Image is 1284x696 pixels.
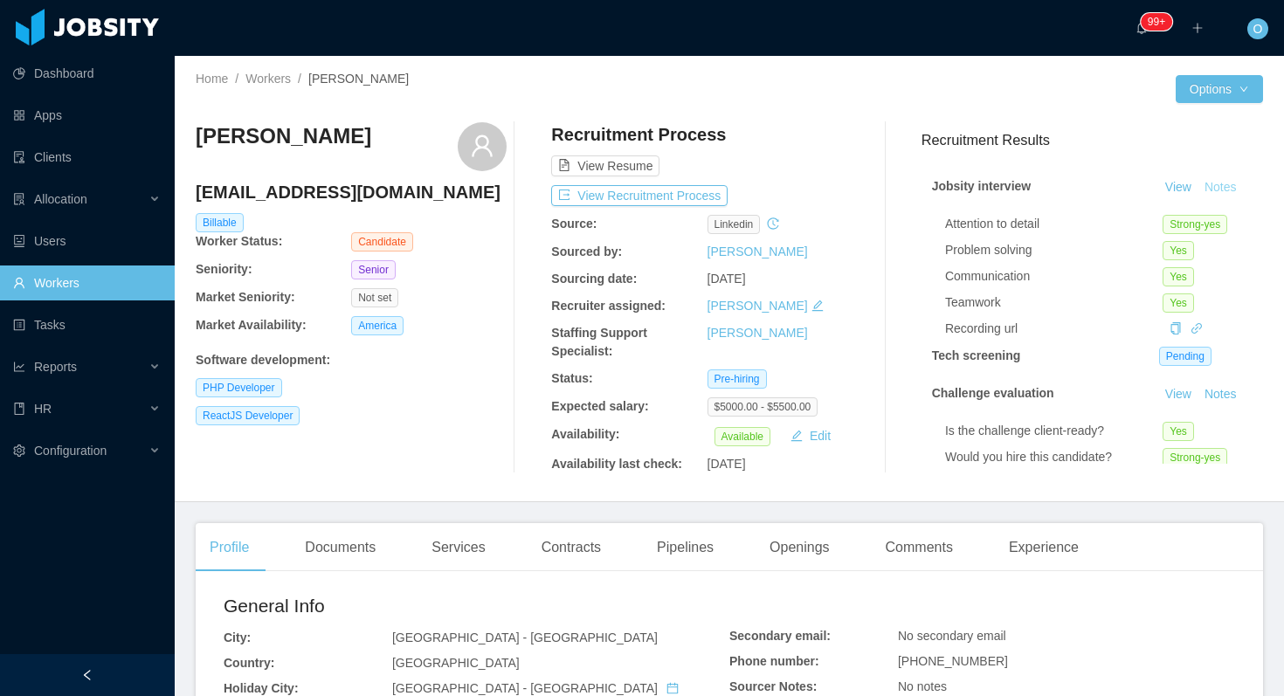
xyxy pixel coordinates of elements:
[945,215,1163,233] div: Attention to detail
[13,140,161,175] a: icon: auditClients
[196,180,507,204] h4: [EMAIL_ADDRESS][DOMAIN_NAME]
[1191,321,1203,335] a: icon: link
[551,399,648,413] b: Expected salary:
[291,523,390,572] div: Documents
[1253,18,1263,39] span: O
[1163,215,1227,234] span: Strong-yes
[13,98,161,133] a: icon: appstoreApps
[945,267,1163,286] div: Communication
[767,217,779,230] i: icon: history
[551,189,728,203] a: icon: exportView Recruitment Process
[932,348,1021,362] strong: Tech screening
[196,353,330,367] b: Software development :
[351,288,398,307] span: Not set
[551,427,619,441] b: Availability:
[1136,22,1148,34] i: icon: bell
[551,185,728,206] button: icon: exportView Recruitment Process
[708,457,746,471] span: [DATE]
[13,265,161,300] a: icon: userWorkers
[1163,293,1194,313] span: Yes
[1198,384,1244,405] button: Notes
[551,457,682,471] b: Availability last check:
[708,369,767,389] span: Pre-hiring
[551,155,659,176] button: icon: file-textView Resume
[551,371,592,385] b: Status:
[298,72,301,86] span: /
[1159,347,1212,366] span: Pending
[551,326,647,358] b: Staffing Support Specialist:
[13,361,25,373] i: icon: line-chart
[898,654,1008,668] span: [PHONE_NUMBER]
[945,241,1163,259] div: Problem solving
[34,192,87,206] span: Allocation
[245,72,291,86] a: Workers
[756,523,844,572] div: Openings
[932,386,1054,400] strong: Challenge evaluation
[643,523,728,572] div: Pipelines
[1191,22,1204,34] i: icon: plus
[528,523,615,572] div: Contracts
[1170,322,1182,334] i: icon: copy
[1170,320,1182,338] div: Copy
[224,656,274,670] b: Country:
[922,129,1263,151] h3: Recruitment Results
[470,134,494,158] i: icon: user
[196,406,300,425] span: ReactJS Developer
[551,272,637,286] b: Sourcing date:
[13,307,161,342] a: icon: profileTasks
[708,215,761,234] span: linkedin
[945,320,1163,338] div: Recording url
[729,629,831,643] b: Secondary email:
[224,631,251,644] b: City:
[729,679,817,693] b: Sourcer Notes:
[34,360,77,374] span: Reports
[708,326,808,340] a: [PERSON_NAME]
[551,245,622,258] b: Sourced by:
[1159,180,1198,194] a: View
[13,224,161,258] a: icon: robotUsers
[196,234,282,248] b: Worker Status:
[1163,241,1194,260] span: Yes
[392,631,658,644] span: [GEOGRAPHIC_DATA] - [GEOGRAPHIC_DATA]
[1159,387,1198,401] a: View
[551,299,666,313] b: Recruiter assigned:
[1163,267,1194,286] span: Yes
[34,444,107,458] span: Configuration
[196,72,228,86] a: Home
[811,300,824,312] i: icon: edit
[784,425,838,446] button: icon: editEdit
[196,378,282,397] span: PHP Developer
[224,592,729,620] h2: General Info
[1141,13,1172,31] sup: 1623
[13,56,161,91] a: icon: pie-chartDashboard
[351,232,413,252] span: Candidate
[932,179,1032,193] strong: Jobsity interview
[708,272,746,286] span: [DATE]
[196,523,263,572] div: Profile
[1176,75,1263,103] button: Optionsicon: down
[196,213,244,232] span: Billable
[1163,448,1227,467] span: Strong-yes
[351,260,396,279] span: Senior
[196,290,295,304] b: Market Seniority:
[235,72,238,86] span: /
[308,72,409,86] span: [PERSON_NAME]
[1198,177,1244,198] button: Notes
[418,523,499,572] div: Services
[551,159,659,173] a: icon: file-textView Resume
[872,523,967,572] div: Comments
[224,681,299,695] b: Holiday City:
[351,316,404,335] span: America
[708,397,818,417] span: $5000.00 - $5500.00
[13,193,25,205] i: icon: solution
[13,444,25,457] i: icon: setting
[708,245,808,258] a: [PERSON_NAME]
[666,682,679,694] i: icon: calendar
[898,629,1006,643] span: No secondary email
[945,448,1163,466] div: Would you hire this candidate?
[995,523,1093,572] div: Experience
[13,403,25,415] i: icon: book
[196,318,307,332] b: Market Availability:
[551,217,597,231] b: Source:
